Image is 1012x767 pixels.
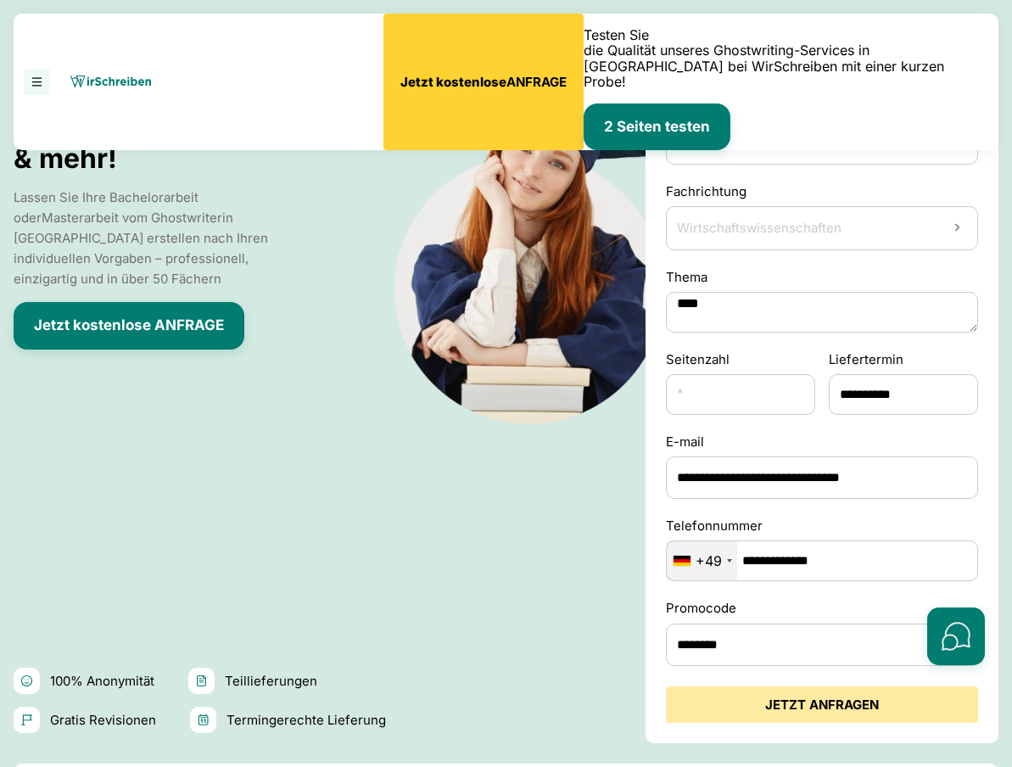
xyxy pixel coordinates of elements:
[365,25,713,426] img: Ghostwriter Österreich: Bachelorarbeit, Masterarbeit <br>& mehr!
[50,710,156,731] span: Gratis Revisionen
[667,541,737,580] div: Telephone country code
[666,686,978,723] button: JETZT ANFRAGEN
[666,432,978,452] label: E-mail
[584,104,730,151] button: 2 Seiten testen
[666,267,978,288] label: Thema
[666,350,815,370] label: Seitenzahl
[829,350,903,370] label: Liefertermin
[383,14,584,150] button: Jetzt kostenloseANFRAGE
[70,76,151,88] img: wirschreiben
[677,218,841,238] div: Wirtschaftswissenschaften
[14,302,244,350] button: Jetzt kostenlose ANFRAGE
[225,671,317,691] span: Teillieferungen
[666,182,746,202] label: Fachrichtung
[226,710,386,731] span: Termingerechte Lieferung
[31,76,43,88] img: Menu open
[14,188,277,289] p: Lassen Sie Ihre Bachelorarbeit oder Masterarbeit vom Ghostwriter in [GEOGRAPHIC_DATA] erstellen n...
[400,74,506,90] b: Jetzt kostenlose
[666,516,978,536] label: Telefonnummer
[666,598,978,619] label: Promocode
[696,553,722,568] div: +49
[50,671,154,691] span: 100% Anonymität
[584,27,988,90] p: Testen Sie die Qualität unseres Ghostwriting-Services in [GEOGRAPHIC_DATA] bei WirSchreiben mit e...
